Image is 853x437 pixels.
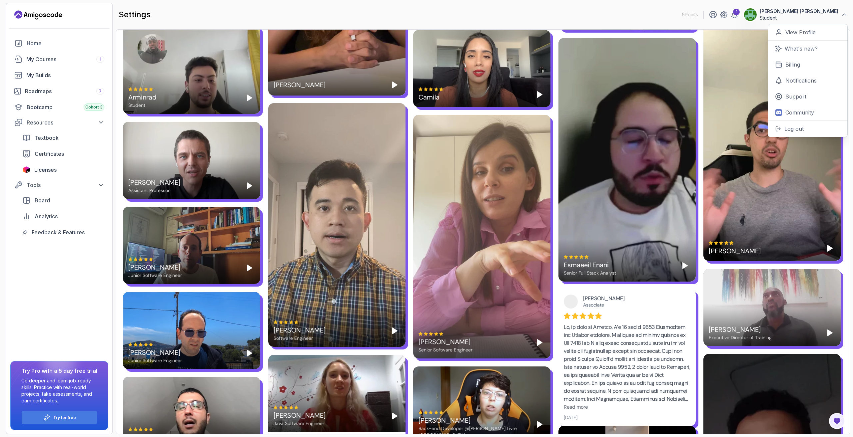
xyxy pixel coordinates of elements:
[27,103,104,111] div: Bootcamp
[709,325,772,334] div: [PERSON_NAME]
[18,194,108,207] a: board
[244,263,255,273] button: Play
[128,348,182,357] div: [PERSON_NAME]
[128,102,157,109] div: Student
[119,9,151,20] h2: settings
[128,272,182,279] div: Junior Software Engineer
[25,87,104,95] div: Roadmaps
[128,357,182,364] div: Junior Software Engineer
[785,109,814,116] p: Community
[709,246,761,256] div: [PERSON_NAME]
[829,413,845,429] button: Open Feedback Button
[244,93,255,103] button: Play
[730,11,738,19] a: 1
[768,24,847,41] a: View Profile
[583,302,685,308] div: Associate
[785,45,818,53] p: What's new?
[768,73,847,89] a: Notifications
[128,93,157,102] div: Arminrad
[128,263,182,272] div: [PERSON_NAME]
[768,120,847,137] button: Log out
[534,337,545,348] button: Play
[744,8,848,21] button: user profile image[PERSON_NAME] [PERSON_NAME]Student
[744,8,757,21] img: user profile image
[419,416,529,425] div: [PERSON_NAME]
[390,411,400,421] button: Play
[768,57,847,73] a: Billing
[733,9,740,15] div: 1
[419,346,472,353] div: Senior Software Engineer
[274,335,326,341] div: Software Engineer
[128,187,180,194] div: Assistant Professor
[785,28,816,36] p: View Profile
[244,180,255,191] button: Play
[825,328,835,338] button: Play
[18,210,108,223] a: analytics
[709,334,772,341] div: Executive Director of Training
[768,89,847,105] a: Support
[22,166,30,173] img: jetbrains icon
[27,181,104,189] div: Tools
[419,93,444,102] div: Camila
[18,147,108,160] a: certificates
[564,403,588,411] button: Read more
[27,118,104,126] div: Resources
[825,243,835,254] button: Play
[244,348,255,358] button: Play
[534,419,545,430] button: Play
[760,8,838,15] p: [PERSON_NAME] [PERSON_NAME]
[274,80,326,90] div: [PERSON_NAME]
[35,150,64,158] span: Certificates
[760,15,838,21] p: Student
[784,125,804,133] p: Log out
[768,105,847,120] a: Community
[35,196,50,204] span: Board
[390,80,400,90] button: Play
[534,89,545,100] button: Play
[10,85,108,98] a: roadmaps
[564,260,616,270] div: Esmaeeil Enani
[274,420,326,427] div: Java Software Engineer
[128,178,180,187] div: [PERSON_NAME]
[21,377,97,404] p: Go deeper and learn job-ready skills. Practice with real-world projects, take assessments, and ea...
[390,326,400,336] button: Play
[18,131,108,144] a: textbook
[10,37,108,50] a: home
[768,41,847,57] a: What's new?
[564,323,690,403] div: Lo, ip dolo si Ametco, A’e 16 sed d 9653 Eiusmodtem inc Utlabor etdolore. M aliquae ad minimv qui...
[10,179,108,191] button: Tools
[35,212,58,220] span: Analytics
[14,10,62,20] a: Landing page
[564,270,616,276] div: Senior Full Stack Analyst
[274,326,326,335] div: [PERSON_NAME]
[785,77,817,85] p: Notifications
[18,226,108,239] a: feedback
[32,228,85,236] span: Feedback & Features
[26,55,104,63] div: My Courses
[10,53,108,66] a: courses
[682,11,698,18] p: 5 Points
[785,93,806,101] p: Support
[583,295,685,302] div: [PERSON_NAME]
[564,414,577,421] div: [DATE]
[21,411,97,424] button: Try for free
[10,101,108,114] a: bootcamp
[53,415,76,420] a: Try for free
[10,116,108,128] button: Resources
[34,166,57,174] span: Licenses
[26,71,104,79] div: My Builds
[27,39,104,47] div: Home
[34,134,59,142] span: Textbook
[100,57,101,62] span: 1
[785,61,800,69] p: Billing
[18,163,108,176] a: licenses
[99,89,102,94] span: 7
[680,260,690,271] button: Play
[85,105,103,110] span: Cohort 3
[10,69,108,82] a: builds
[274,411,326,420] div: [PERSON_NAME]
[419,337,472,346] div: [PERSON_NAME]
